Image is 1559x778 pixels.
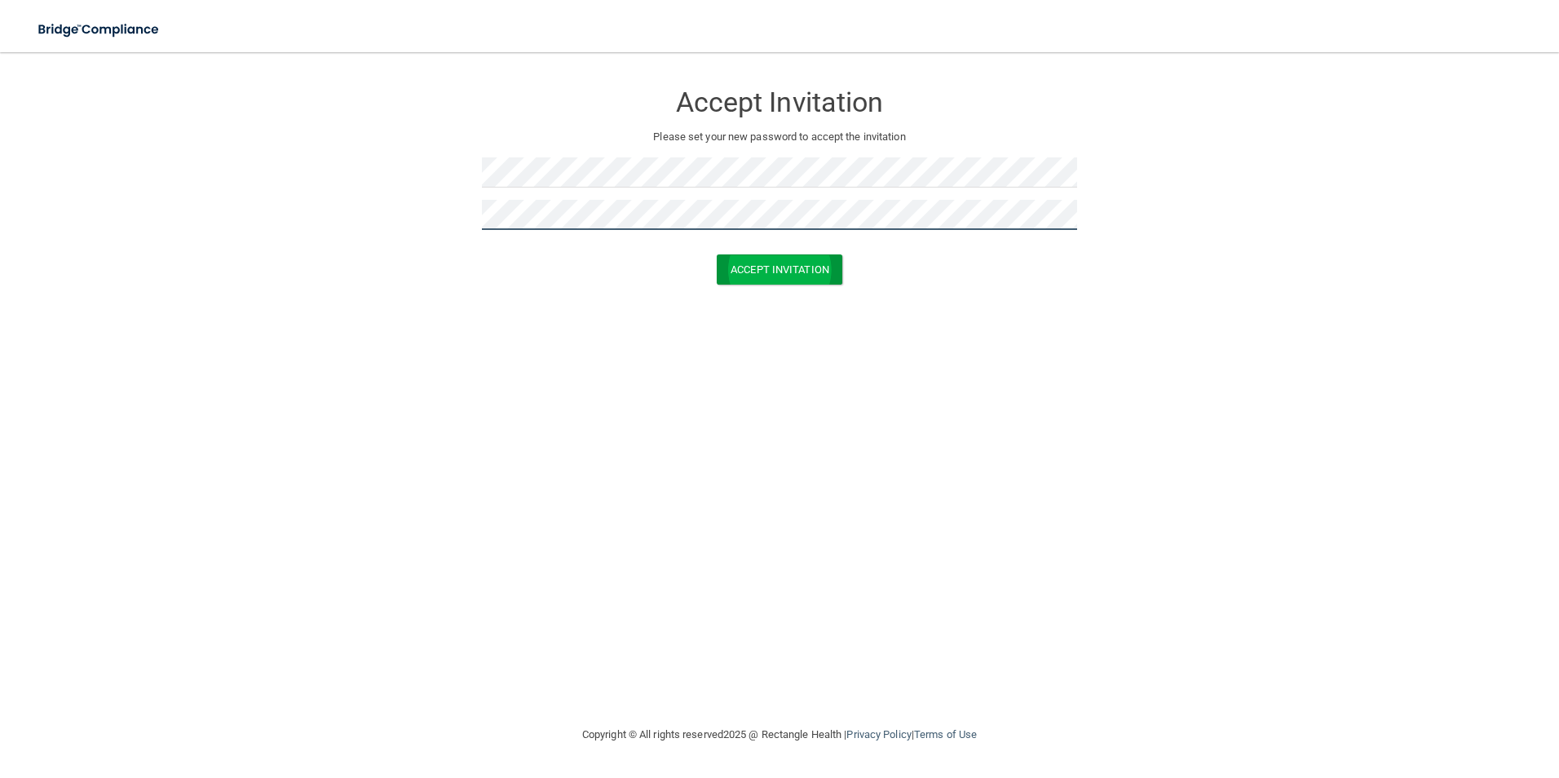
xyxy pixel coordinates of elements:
h3: Accept Invitation [482,87,1077,117]
p: Please set your new password to accept the invitation [494,127,1065,147]
a: Privacy Policy [846,728,911,740]
button: Accept Invitation [717,254,842,285]
div: Copyright © All rights reserved 2025 @ Rectangle Health | | [482,709,1077,761]
img: bridge_compliance_login_screen.278c3ca4.svg [24,13,174,46]
a: Terms of Use [914,728,977,740]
